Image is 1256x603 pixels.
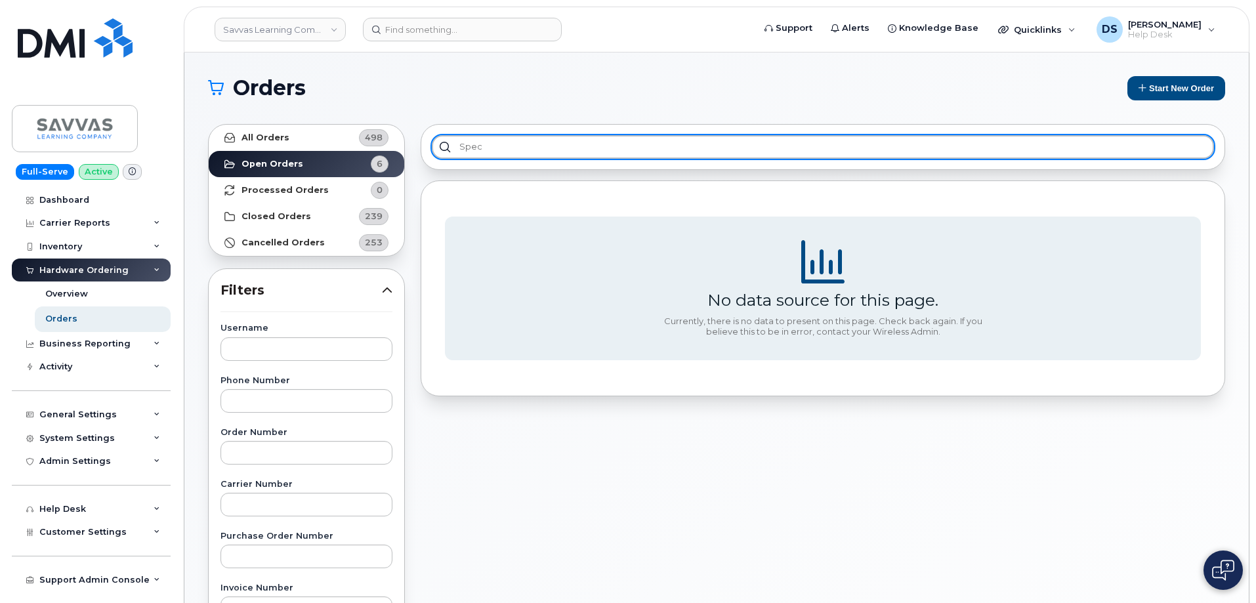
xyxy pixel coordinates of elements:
[233,78,306,98] span: Orders
[220,377,392,385] label: Phone Number
[220,281,382,300] span: Filters
[377,184,383,196] span: 0
[209,151,404,177] a: Open Orders6
[220,480,392,489] label: Carrier Number
[1127,76,1225,100] button: Start New Order
[1212,560,1234,581] img: Open chat
[241,238,325,248] strong: Cancelled Orders
[659,316,987,337] div: Currently, there is no data to present on this page. Check back again. If you believe this to be ...
[209,203,404,230] a: Closed Orders239
[220,532,392,541] label: Purchase Order Number
[707,290,938,310] div: No data source for this page.
[241,211,311,222] strong: Closed Orders
[209,230,404,256] a: Cancelled Orders253
[432,135,1214,159] input: Search in orders
[241,185,329,196] strong: Processed Orders
[209,125,404,151] a: All Orders498
[365,236,383,249] span: 253
[220,324,392,333] label: Username
[241,133,289,143] strong: All Orders
[209,177,404,203] a: Processed Orders0
[365,210,383,222] span: 239
[365,131,383,144] span: 498
[220,428,392,437] label: Order Number
[220,584,392,593] label: Invoice Number
[377,157,383,170] span: 6
[241,159,303,169] strong: Open Orders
